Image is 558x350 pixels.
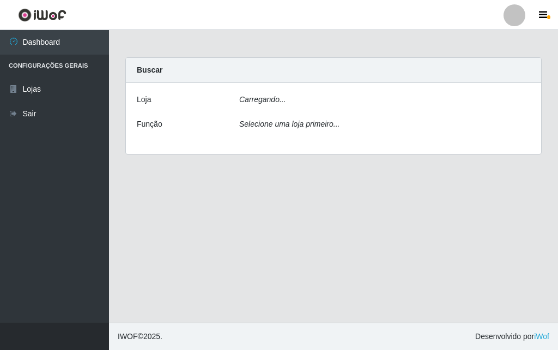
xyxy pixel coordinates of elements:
span: Desenvolvido por [475,331,549,342]
label: Função [137,118,162,130]
label: Loja [137,94,151,105]
i: Selecione uma loja primeiro... [239,120,339,128]
img: CoreUI Logo [18,8,66,22]
i: Carregando... [239,95,286,104]
strong: Buscar [137,66,162,74]
span: IWOF [118,332,138,341]
a: iWof [534,332,549,341]
span: © 2025 . [118,331,162,342]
